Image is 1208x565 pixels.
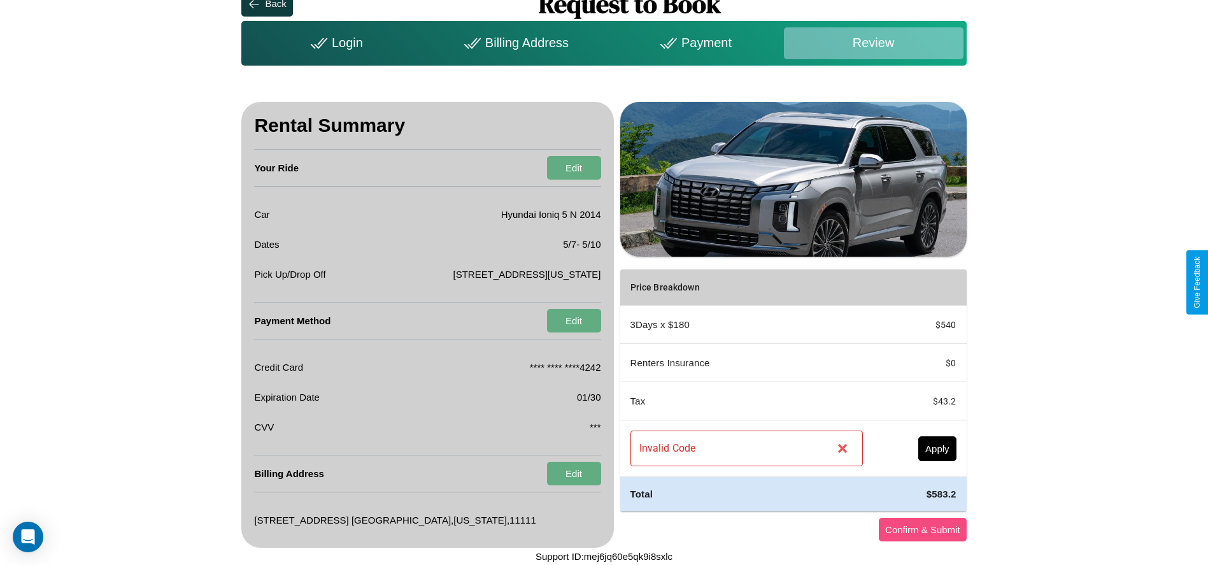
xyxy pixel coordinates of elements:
p: Dates [254,236,279,253]
button: Confirm & Submit [879,518,967,541]
p: Car [254,206,269,223]
p: 01/30 [577,389,601,406]
td: $ 540 [873,306,967,344]
h4: $ 583.2 [883,487,956,501]
div: Give Feedback [1193,257,1202,308]
button: Edit [547,462,601,485]
div: Payment [604,27,783,59]
td: $ 0 [873,344,967,382]
div: Open Intercom Messenger [13,522,43,552]
h4: Your Ride [254,150,299,186]
p: 5 / 7 - 5 / 10 [563,236,600,253]
p: CVV [254,418,274,436]
h4: Total [630,487,863,501]
h4: Payment Method [254,303,330,339]
p: Renters Insurance [630,354,863,371]
td: $ 43.2 [873,382,967,420]
button: Edit [547,309,601,333]
button: Apply [918,436,956,461]
th: Price Breakdown [620,269,873,306]
table: simple table [620,269,967,511]
p: Support ID: mej6jq60e5qk9i8sxlc [536,548,672,565]
p: Hyundai Ioniq 5 N 2014 [501,206,601,223]
p: Credit Card [254,359,303,376]
h3: Rental Summary [254,102,600,150]
div: Login [245,27,424,59]
p: [STREET_ADDRESS] [GEOGRAPHIC_DATA] , [US_STATE] , 11111 [254,511,536,529]
p: Tax [630,392,863,410]
button: Edit [547,156,601,180]
p: Expiration Date [254,389,320,406]
p: 3 Days x $ 180 [630,316,863,333]
p: Pick Up/Drop Off [254,266,325,283]
p: [STREET_ADDRESS][US_STATE] [453,266,601,283]
h4: Billing Address [254,455,323,492]
div: Billing Address [424,27,604,59]
div: Review [784,27,963,59]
